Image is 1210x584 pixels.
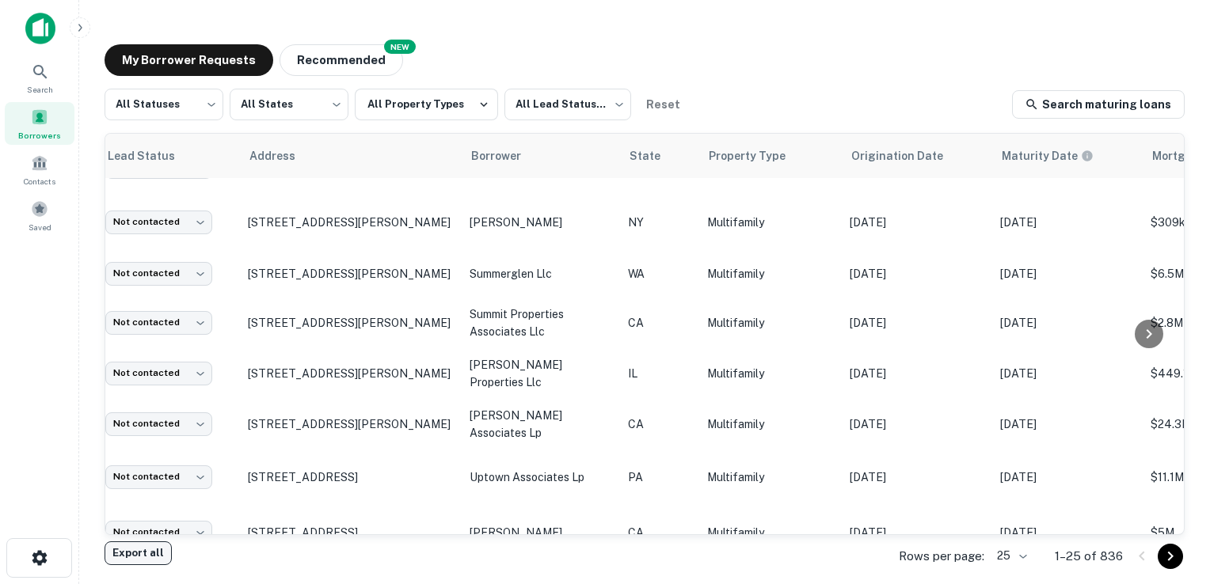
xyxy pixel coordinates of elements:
p: [DATE] [850,415,984,433]
div: Not contacted [105,210,212,233]
p: [DATE] [850,314,984,332]
th: Address [240,134,462,178]
p: [STREET_ADDRESS][PERSON_NAME] [248,267,454,281]
h6: Maturity Date [1002,147,1078,165]
p: [PERSON_NAME] [470,214,612,231]
span: Borrower [471,146,542,165]
button: Go to next page [1158,544,1183,569]
p: CA [628,415,691,433]
p: CA [628,524,691,541]
p: [DATE] [1000,214,1135,231]
span: Address [249,146,316,165]
p: [PERSON_NAME] [470,524,612,541]
div: NEW [384,40,416,54]
p: Multifamily [707,365,834,382]
a: Search maturing loans [1012,90,1185,119]
div: Not contacted [105,412,212,435]
p: Multifamily [707,524,834,541]
p: [DATE] [1000,524,1135,541]
th: Property Type [699,134,842,178]
p: summit properties associates llc [470,305,612,340]
a: Saved [5,194,74,237]
p: [PERSON_NAME] associates lp [470,407,612,442]
p: [DATE] [1000,365,1135,382]
p: [DATE] [850,468,984,486]
p: NY [628,214,691,231]
p: PA [628,468,691,486]
span: Contacts [24,175,55,188]
span: Saved [29,221,51,233]
th: State [620,134,699,178]
a: Borrowers [5,102,74,145]
p: [DATE] [850,524,984,541]
p: [DATE] [850,214,984,231]
button: Recommended [280,44,403,76]
p: Multifamily [707,314,834,332]
p: [STREET_ADDRESS] [248,470,454,484]
p: Rows per page: [899,547,984,566]
p: CA [628,314,691,332]
div: All Lead Statuses [504,84,631,125]
button: My Borrower Requests [105,44,273,76]
div: All Statuses [105,84,223,125]
p: IL [628,365,691,382]
p: 1–25 of 836 [1055,547,1123,566]
p: [DATE] [1000,468,1135,486]
div: Not contacted [105,311,212,334]
p: [DATE] [1000,265,1135,283]
div: Maturity dates displayed may be estimated. Please contact the lender for the most accurate maturi... [1002,147,1094,165]
span: Property Type [709,146,806,165]
iframe: Chat Widget [1131,407,1210,483]
th: Borrower [462,134,620,178]
th: Lead Status [97,134,240,178]
p: [DATE] [850,265,984,283]
p: [STREET_ADDRESS][PERSON_NAME] [248,366,454,381]
span: Origination Date [851,146,964,165]
div: Not contacted [105,362,212,385]
p: [DATE] [1000,314,1135,332]
div: All States [230,84,348,125]
span: Search [27,83,53,96]
p: Multifamily [707,415,834,433]
p: Multifamily [707,468,834,486]
div: 25 [991,544,1029,567]
p: [STREET_ADDRESS] [248,525,454,540]
p: summerglen llc [470,265,612,283]
p: [STREET_ADDRESS][PERSON_NAME] [248,316,454,330]
p: Multifamily [707,265,834,283]
button: Reset [637,89,688,120]
button: All Property Types [355,89,498,120]
p: [DATE] [1000,415,1135,433]
p: [STREET_ADDRESS][PERSON_NAME] [248,215,454,229]
span: Lead Status [107,146,196,165]
span: Borrowers [18,129,61,142]
th: Origination Date [842,134,992,178]
div: Not contacted [105,521,212,544]
p: Multifamily [707,214,834,231]
span: Maturity dates displayed may be estimated. Please contact the lender for the most accurate maturi... [1002,147,1114,165]
th: Maturity dates displayed may be estimated. Please contact the lender for the most accurate maturi... [992,134,1143,178]
span: State [630,146,681,165]
a: Search [5,56,74,99]
a: Contacts [5,148,74,191]
p: [DATE] [850,365,984,382]
p: [PERSON_NAME] properties llc [470,356,612,391]
p: uptown associates lp [470,468,612,486]
img: capitalize-icon.png [25,13,55,44]
p: [STREET_ADDRESS][PERSON_NAME] [248,417,454,431]
button: Export all [105,541,172,565]
div: Not contacted [105,262,212,285]
p: WA [628,265,691,283]
div: Not contacted [105,465,212,488]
